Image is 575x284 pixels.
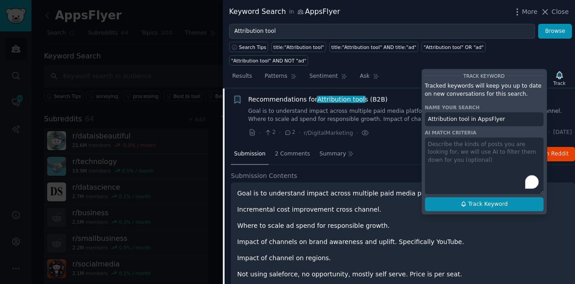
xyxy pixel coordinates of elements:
button: Track Keyword [425,197,544,212]
a: Ask [357,69,382,88]
div: Keyword Search AppsFlyer [229,6,340,18]
button: Close [540,7,569,17]
button: Browse [538,24,572,39]
div: title:"Attribution tool" AND title:"ad" [331,44,416,50]
a: title:"Attribution tool" [271,42,326,52]
div: title:"Attribution tool" [274,44,324,50]
span: 2 [264,129,275,137]
span: Recommendations for s (B2B) [248,95,388,104]
span: Track Keyword [464,73,505,79]
span: Submission Contents [231,171,297,181]
button: Search Tips [229,42,268,52]
span: Close [552,7,569,17]
span: Attribution tool [317,96,366,103]
a: Results [229,69,255,88]
a: "Attribution tool" AND NOT "ad" [229,55,308,66]
span: 2 [284,129,295,137]
span: Search Tips [239,44,266,50]
span: · [548,129,550,137]
span: More [522,7,538,17]
span: r/DigitalMarketing [304,130,353,136]
span: Patterns [265,72,287,80]
span: Summary [319,150,346,158]
a: "Attribution tool" OR "ad" [421,42,486,52]
a: Patterns [261,69,300,88]
div: Name your search [425,104,544,111]
button: Track [550,69,569,88]
p: Tracked keywords will keep you up to date on new conversations for this search. [425,82,544,98]
span: on Reddit [543,151,569,157]
p: Where to scale ad spend for responsible growth. [237,221,569,231]
p: Impact of channels on brand awareness and uplift. Specifically YouTube. [237,237,569,247]
p: Not using saleforce, no opportunity, mostly self serve. Price is per seat. [237,270,569,279]
span: 2 Comments [275,150,310,158]
a: Recommendations forAttribution tools (B2B) [248,95,388,104]
div: Track [553,80,566,86]
span: · [279,128,281,138]
a: title:"Attribution tool" AND title:"ad" [329,42,418,52]
span: · [259,128,261,138]
span: Submission [234,150,265,158]
p: Impact of channel on regions. [237,253,569,263]
span: in [289,8,294,16]
input: Name this search [425,112,544,127]
span: Results [232,72,252,80]
div: "Attribution tool" AND NOT "ad" [231,58,306,64]
a: Goal is to understand impact across multiple paid media platforms. Incremental cost improvement c... [248,107,572,123]
span: · [356,128,358,138]
p: Incremental cost improvement cross channel. [237,205,569,214]
span: · [299,128,301,138]
span: Ask [360,72,370,80]
a: Sentiment [306,69,350,88]
div: "Attribution tool" OR "ad" [424,44,484,50]
span: [DATE] [553,129,572,137]
input: Try a keyword related to your business [229,24,535,39]
div: AI match criteria [425,129,544,136]
span: Sentiment [310,72,338,80]
span: Reply [527,150,569,158]
textarea: To enrich screen reader interactions, please activate Accessibility in Grammarly extension settings [425,138,544,194]
p: Goal is to understand impact across multiple paid media platforms. [237,189,569,198]
span: Track Keyword [468,200,508,209]
button: More [513,7,538,17]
